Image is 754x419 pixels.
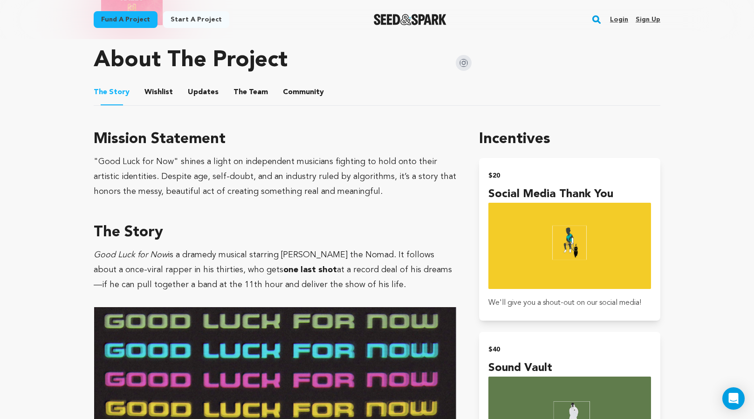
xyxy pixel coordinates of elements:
h2: $20 [488,169,651,182]
img: Seed&Spark Logo Dark Mode [374,14,447,25]
h4: Social Media Thank You [488,186,651,203]
span: at a record deal of his dreams—if he can pull together a band at the 11th hour and deliver the sh... [94,266,452,289]
a: Login [610,12,628,27]
span: Community [283,87,324,98]
button: $20 Social Media Thank You incentive We'll give you a shout-out on our social media! [479,158,660,321]
h1: Incentives [479,128,660,151]
span: The [94,87,107,98]
a: Start a project [163,11,229,28]
h3: The Story [94,221,457,244]
img: incentive [488,203,651,289]
a: Fund a project [94,11,158,28]
a: Sign up [636,12,660,27]
span: The [233,87,247,98]
em: Good Luck for Now [94,251,168,259]
div: Open Intercom Messenger [722,387,745,410]
img: Seed&Spark Instagram Icon [456,55,472,71]
span: Team [233,87,268,98]
a: Seed&Spark Homepage [374,14,447,25]
span: Updates [188,87,219,98]
strong: one last shot [283,266,337,274]
h3: Mission Statement [94,128,457,151]
div: "Good Luck for Now" shines a light on independent musicians fighting to hold onto their artistic ... [94,154,457,199]
h1: About The Project [94,49,288,72]
span: Wishlist [144,87,173,98]
h4: Sound Vault [488,360,651,377]
span: is a dramedy musical starring [PERSON_NAME] the Nomad. It follows about a once-viral rapper in hi... [94,251,434,274]
h2: $40 [488,343,651,356]
span: Story [94,87,130,98]
p: We'll give you a shout-out on our social media! [488,296,651,309]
